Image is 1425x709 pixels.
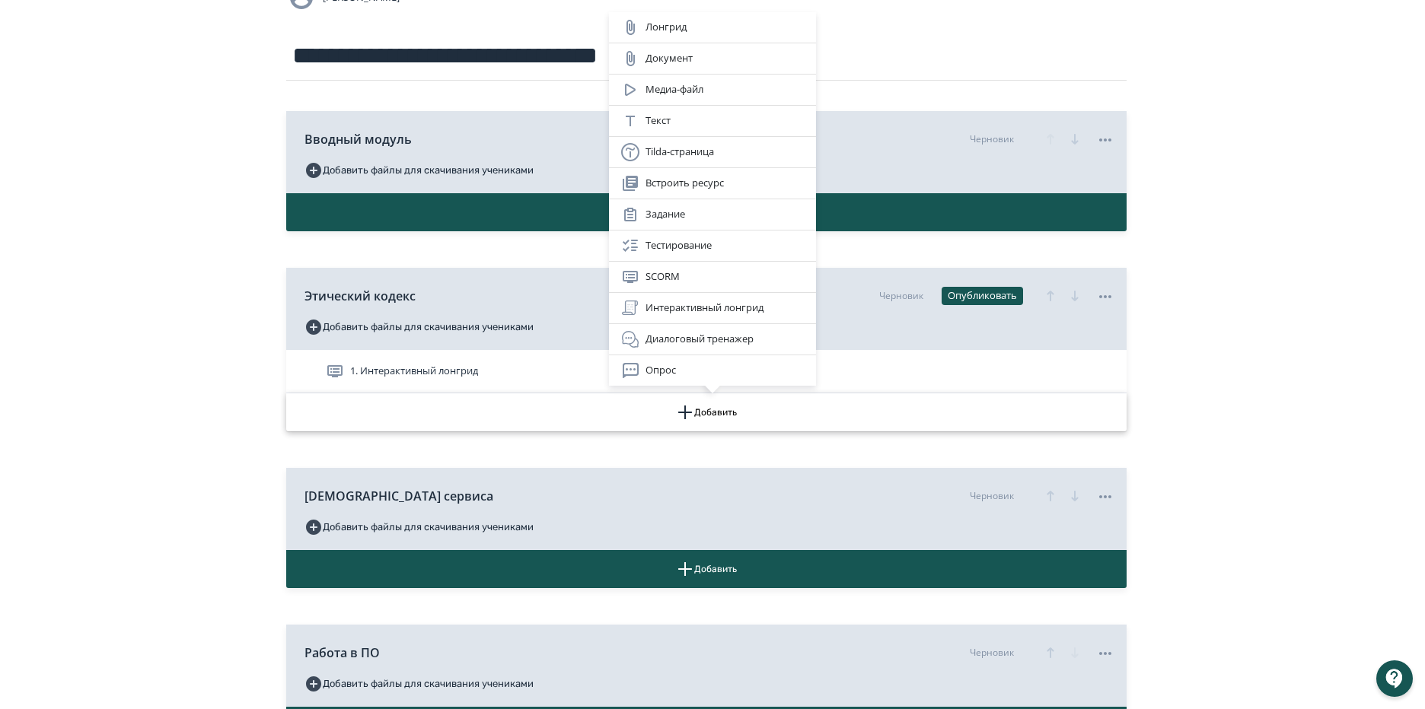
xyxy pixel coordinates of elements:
div: Задание [621,205,804,224]
div: Текст [621,112,804,130]
div: Tilda-страница [621,143,804,161]
div: Интерактивный лонгрид [621,299,804,317]
div: Лонгрид [621,18,804,37]
div: SCORM [621,268,804,286]
div: Диалоговый тренажер [621,330,804,348]
div: Документ [621,49,804,68]
div: Опрос [621,361,804,380]
div: Медиа-файл [621,81,804,99]
div: Тестирование [621,237,804,255]
div: Встроить ресурс [621,174,804,192]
